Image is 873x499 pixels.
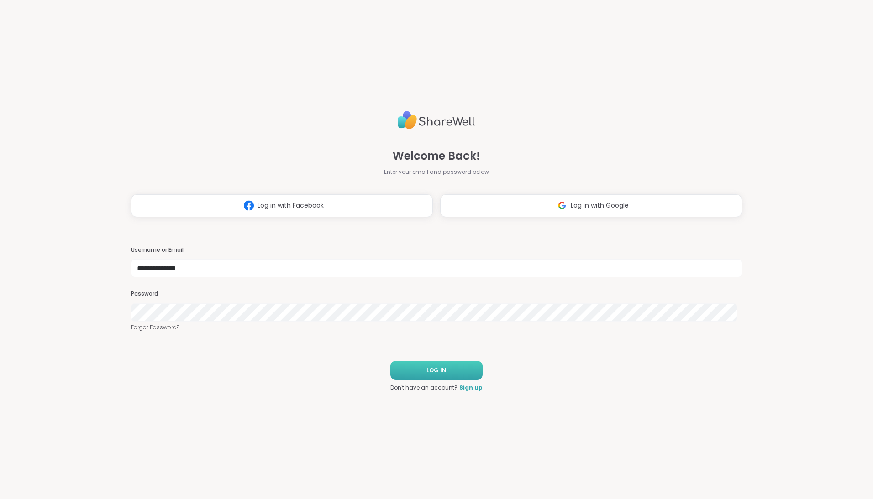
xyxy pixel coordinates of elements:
button: Log in with Facebook [131,194,433,217]
img: ShareWell Logomark [553,197,571,214]
span: Welcome Back! [393,148,480,164]
span: Log in with Google [571,201,629,210]
h3: Username or Email [131,246,742,254]
span: Don't have an account? [390,384,458,392]
span: Enter your email and password below [384,168,489,176]
img: ShareWell Logomark [240,197,258,214]
button: Log in with Google [440,194,742,217]
button: LOG IN [390,361,483,380]
a: Sign up [459,384,483,392]
h3: Password [131,290,742,298]
span: Log in with Facebook [258,201,324,210]
span: LOG IN [426,366,446,374]
img: ShareWell Logo [398,107,475,133]
a: Forgot Password? [131,323,742,332]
